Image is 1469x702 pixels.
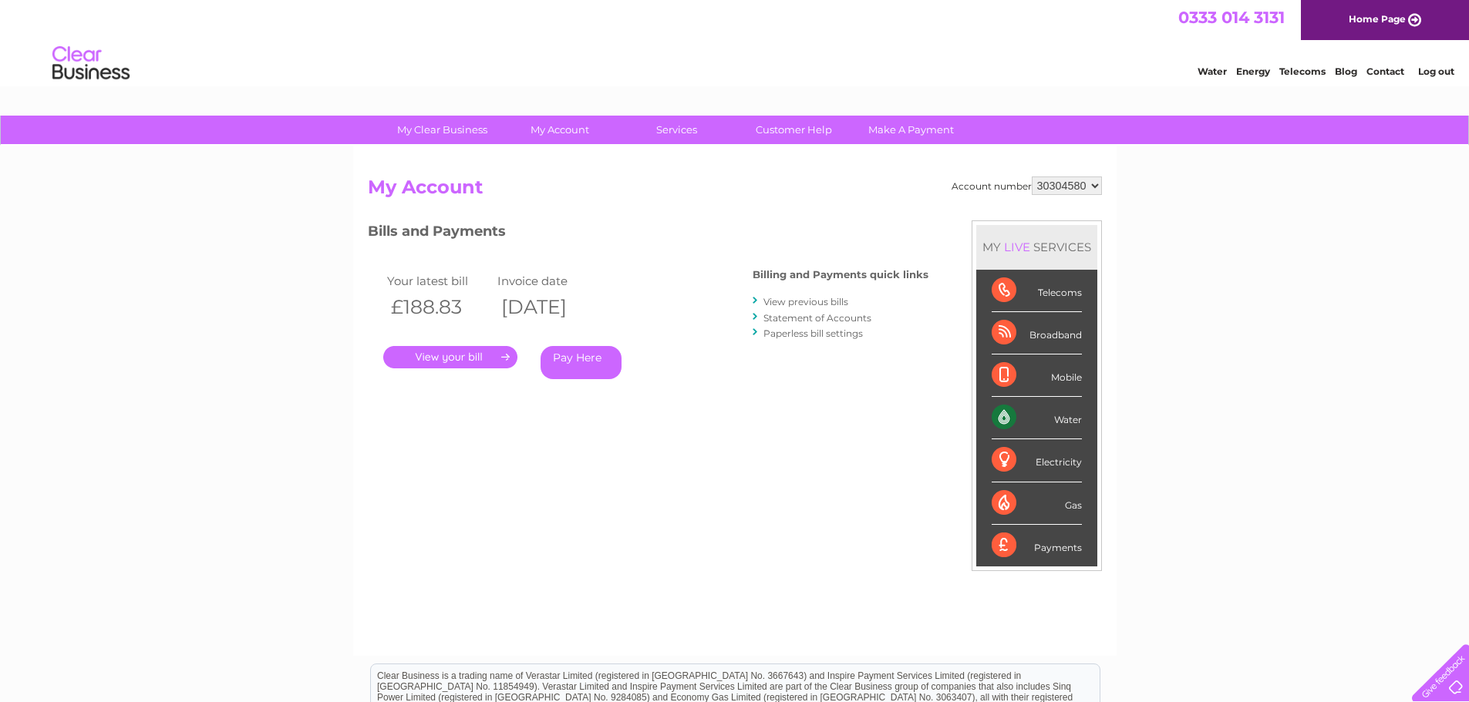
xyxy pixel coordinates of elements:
[952,176,1102,195] div: Account number
[730,116,857,144] a: Customer Help
[992,270,1082,312] div: Telecoms
[541,346,622,379] a: Pay Here
[371,8,1100,75] div: Clear Business is a trading name of Verastar Limited (registered in [GEOGRAPHIC_DATA] No. 3667643...
[383,291,494,323] th: £188.83
[763,327,863,339] a: Paperless bill settings
[753,269,928,280] h4: Billing and Payments quick links
[992,354,1082,397] div: Mobile
[847,116,975,144] a: Make A Payment
[1366,65,1404,77] a: Contact
[494,291,605,323] th: [DATE]
[992,397,1082,439] div: Water
[1198,65,1227,77] a: Water
[494,270,605,291] td: Invoice date
[992,439,1082,482] div: Electricity
[763,312,871,324] a: Statement of Accounts
[368,220,928,247] h3: Bills and Payments
[1418,65,1454,77] a: Log out
[992,312,1082,354] div: Broadband
[1001,240,1033,254] div: LIVE
[1236,65,1270,77] a: Energy
[976,225,1097,269] div: MY SERVICES
[613,116,740,144] a: Services
[1335,65,1357,77] a: Blog
[992,482,1082,525] div: Gas
[383,346,517,368] a: .
[763,296,848,307] a: View previous bills
[1279,65,1326,77] a: Telecoms
[496,116,623,144] a: My Account
[379,116,506,144] a: My Clear Business
[368,176,1102,206] h2: My Account
[992,525,1082,566] div: Payments
[1178,8,1285,27] a: 0333 014 3131
[383,270,494,291] td: Your latest bill
[52,40,130,87] img: logo.png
